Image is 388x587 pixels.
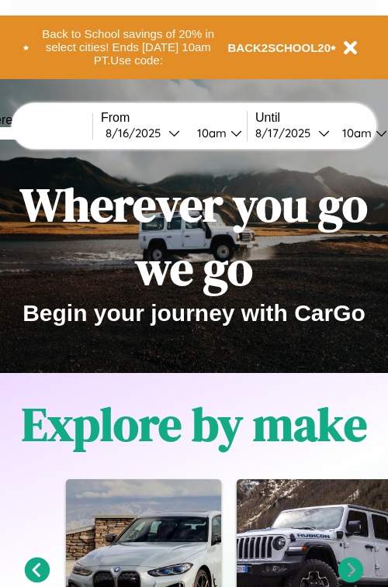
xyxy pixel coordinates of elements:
div: 10am [189,126,230,140]
button: Back to School savings of 20% in select cities! Ends [DATE] 10am PT.Use code: [29,23,228,71]
div: 8 / 17 / 2025 [255,126,318,140]
button: 10am [185,125,247,141]
b: BACK2SCHOOL20 [228,41,331,54]
label: From [101,111,247,125]
button: 8/16/2025 [101,125,185,141]
div: 10am [334,126,376,140]
h1: Explore by make [22,392,367,456]
div: 8 / 16 / 2025 [106,126,168,140]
